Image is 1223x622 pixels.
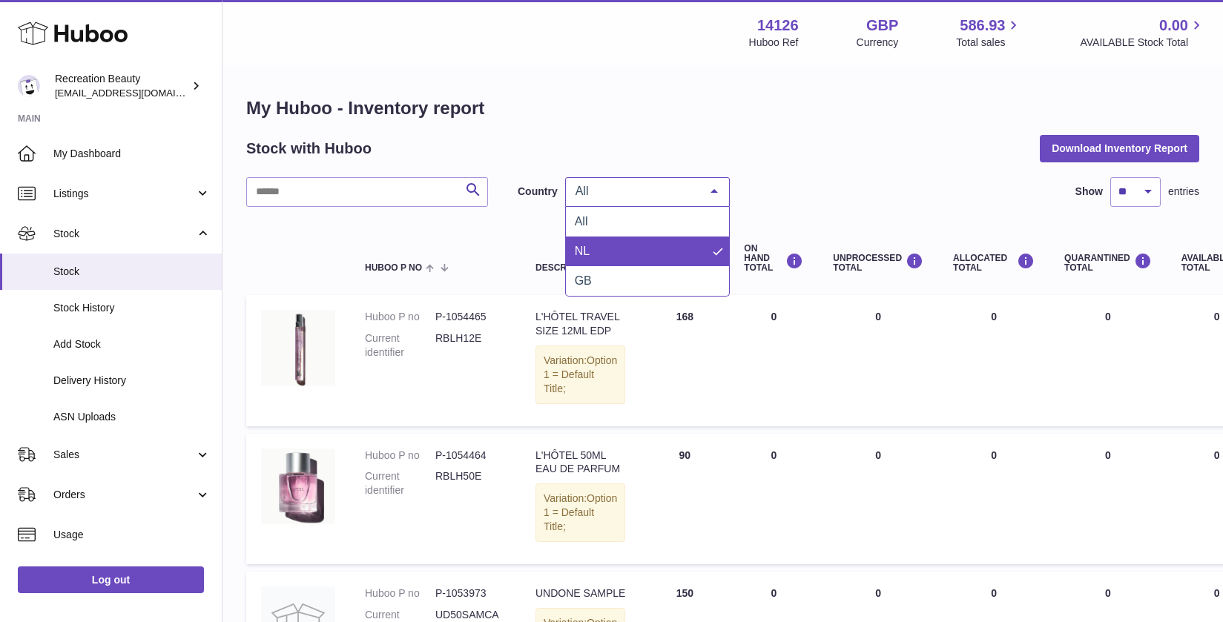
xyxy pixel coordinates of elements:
dt: Current identifier [365,469,435,497]
div: QUARANTINED Total [1064,253,1152,273]
dt: Huboo P no [365,449,435,463]
td: 0 [938,434,1049,564]
div: Recreation Beauty [55,72,188,100]
span: Stock [53,227,195,241]
span: [EMAIL_ADDRESS][DOMAIN_NAME] [55,87,218,99]
label: Country [518,185,558,199]
img: product image [261,310,335,386]
span: GB [575,274,592,287]
span: My Dashboard [53,147,211,161]
div: L'HÔTEL TRAVEL SIZE 12ML EDP [535,310,625,338]
strong: 14126 [757,16,799,36]
a: Log out [18,566,204,593]
td: 0 [729,295,818,426]
div: Currency [857,36,899,50]
td: 90 [640,434,729,564]
span: Stock History [53,301,211,315]
div: ALLOCATED Total [953,253,1035,273]
dd: P-1054465 [435,310,506,324]
img: product image [261,449,335,525]
img: barney@recreationbeauty.com [18,75,40,97]
span: 0 [1105,311,1111,322]
span: All [572,184,699,199]
strong: GBP [866,16,898,36]
span: AVAILABLE Stock Total [1080,36,1205,50]
dt: Huboo P no [365,310,435,324]
span: Option 1 = Default Title; [544,492,617,532]
a: 586.93 Total sales [956,16,1022,50]
span: Usage [53,528,211,542]
div: Variation: [535,345,625,404]
a: 0.00 AVAILABLE Stock Total [1080,16,1205,50]
dd: RBLH12E [435,331,506,360]
dt: Current identifier [365,331,435,360]
span: 586.93 [960,16,1005,36]
dd: RBLH50E [435,469,506,497]
div: L'HÔTEL 50ML EAU DE PARFUM [535,449,625,477]
dd: P-1053973 [435,586,506,601]
dd: P-1054464 [435,449,506,463]
span: ASN Uploads [53,410,211,424]
button: Download Inventory Report [1040,135,1199,162]
span: Huboo P no [365,263,422,273]
span: Total sales [956,36,1022,50]
span: All [575,215,588,228]
span: Option 1 = Default Title; [544,354,617,394]
span: Delivery History [53,374,211,388]
span: Listings [53,187,195,201]
div: UNPROCESSED Total [833,253,923,273]
dt: Huboo P no [365,586,435,601]
td: 0 [818,434,938,564]
div: Huboo Ref [749,36,799,50]
label: Show [1075,185,1103,199]
span: entries [1168,185,1199,199]
td: 168 [640,295,729,426]
span: NL [575,245,590,257]
span: 0 [1105,587,1111,599]
span: Sales [53,448,195,462]
span: Stock [53,265,211,279]
span: Orders [53,488,195,502]
div: ON HAND Total [744,244,803,274]
span: Add Stock [53,337,211,351]
span: Description [535,263,596,273]
td: 0 [818,295,938,426]
td: 0 [938,295,1049,426]
div: Variation: [535,483,625,542]
span: 0.00 [1159,16,1188,36]
span: 0 [1105,449,1111,461]
h1: My Huboo - Inventory report [246,96,1199,120]
h2: Stock with Huboo [246,139,372,159]
div: UNDONE SAMPLE [535,586,625,601]
td: 0 [729,434,818,564]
